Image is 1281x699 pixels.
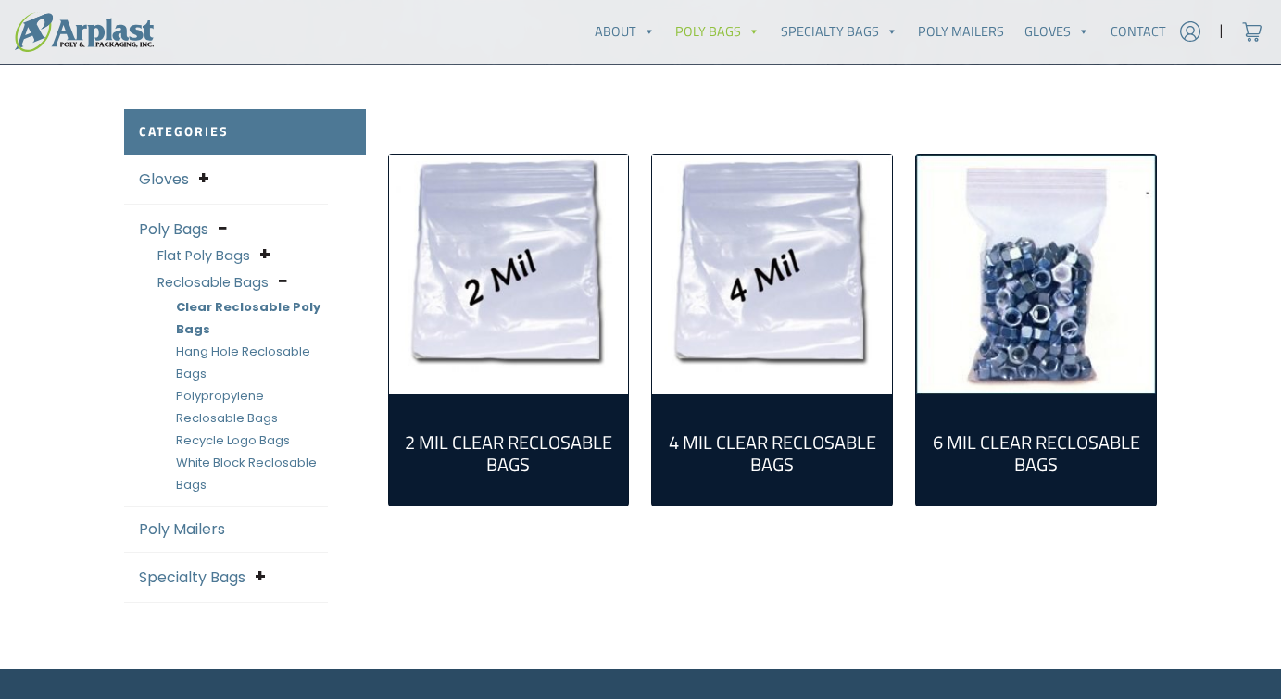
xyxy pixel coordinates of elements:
[176,387,278,427] a: Polypropylene Reclosable Bags
[1100,13,1176,50] a: Contact
[176,343,310,382] a: Hang Hole Reclosable Bags
[157,246,250,265] a: Flat Poly Bags
[916,155,1156,394] a: Visit product category 6 Mil Clear Reclosable Bags
[931,431,1141,476] h2: 6 Mil Clear Reclosable Bags
[652,155,892,394] a: Visit product category 4 Mil Clear Reclosable Bags
[1219,20,1224,43] span: |
[139,567,245,588] a: Specialty Bags
[157,273,269,292] a: Reclosable Bags
[124,109,366,155] h2: Categories
[15,12,154,52] img: logo
[139,218,208,240] a: Poly Bags
[1014,13,1099,50] a: Gloves
[665,13,770,50] a: Poly Bags
[139,169,189,190] a: Gloves
[404,431,614,476] h2: 2 Mil Clear Reclosable Bags
[916,155,1156,394] img: 6 Mil Clear Reclosable Bags
[176,298,320,338] a: Clear Reclosable Poly Bags
[139,518,225,540] a: Poly Mailers
[389,155,629,394] a: Visit product category 2 Mil Clear Reclosable Bags
[176,454,317,493] a: White Block Reclosable Bags
[771,13,908,50] a: Specialty Bags
[176,431,290,449] a: Recycle Logo Bags
[667,409,877,491] a: Visit product category 4 Mil Clear Reclosable Bags
[404,409,614,491] a: Visit product category 2 Mil Clear Reclosable Bags
[584,13,665,50] a: About
[931,409,1141,491] a: Visit product category 6 Mil Clear Reclosable Bags
[389,155,629,394] img: 2 Mil Clear Reclosable Bags
[652,155,892,394] img: 4 Mil Clear Reclosable Bags
[908,13,1014,50] a: Poly Mailers
[667,431,877,476] h2: 4 Mil Clear Reclosable Bags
